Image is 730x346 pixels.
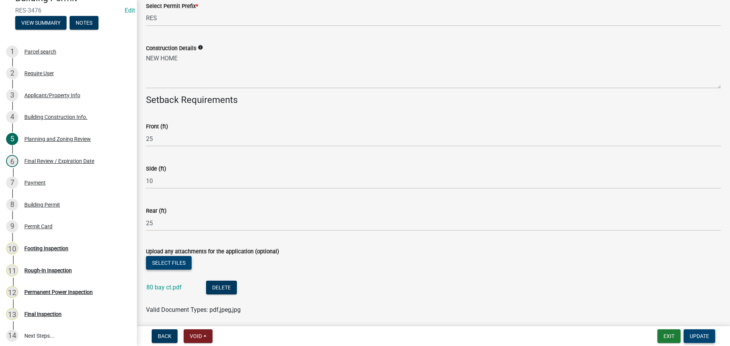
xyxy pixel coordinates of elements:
div: Payment [24,180,46,185]
span: Void [190,333,202,339]
wm-modal-confirm: Summary [15,20,67,26]
button: Void [184,329,213,343]
div: Building Permit [24,202,60,207]
div: 4 [6,111,18,123]
button: Update [684,329,715,343]
label: Front (ft) [146,124,168,130]
a: Edit [125,7,135,14]
div: Building Construction Info. [24,114,87,120]
div: 1 [6,46,18,58]
button: View Summary [15,16,67,30]
label: Construction Details [146,46,196,51]
div: 13 [6,308,18,320]
div: 11 [6,264,18,276]
button: Exit [657,329,681,343]
div: 6 [6,155,18,167]
div: Require User [24,71,54,76]
div: 9 [6,220,18,232]
label: Upload any attachments for the application (optional) [146,249,279,254]
div: Rough-In Inspection [24,268,72,273]
div: 8 [6,199,18,211]
span: Update [690,333,709,339]
div: Applicant/Property Info [24,93,80,98]
i: info [198,45,203,50]
div: 7 [6,177,18,189]
wm-modal-confirm: Delete Document [206,284,237,292]
button: Notes [70,16,98,30]
div: 3 [6,89,18,101]
label: Select Permit Prefix [146,4,198,9]
div: Permit Card [24,224,52,229]
span: Back [158,333,171,339]
div: 10 [6,242,18,254]
span: Valid Document Types: pdf,jpeg,jpg [146,306,241,313]
div: Final Review / Expiration Date [24,158,94,164]
button: Select files [146,256,192,270]
div: 2 [6,67,18,79]
span: RES-3476 [15,7,122,14]
div: 5 [6,133,18,145]
button: Delete [206,281,237,294]
wm-modal-confirm: Edit Application Number [125,7,135,14]
label: Rear (ft) [146,209,167,214]
h4: Setback Requirements [146,95,721,106]
div: Parcel search [24,49,56,54]
label: Side (ft) [146,166,166,172]
a: 80 bay ct.pdf [146,284,182,291]
div: Final Inspection [24,311,62,317]
div: Planning and Zoning Review [24,136,91,142]
div: Footing Inspection [24,246,68,251]
wm-modal-confirm: Notes [70,20,98,26]
div: Permanent Power Inspection [24,289,93,295]
div: 12 [6,286,18,298]
div: 14 [6,330,18,342]
button: Back [152,329,178,343]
